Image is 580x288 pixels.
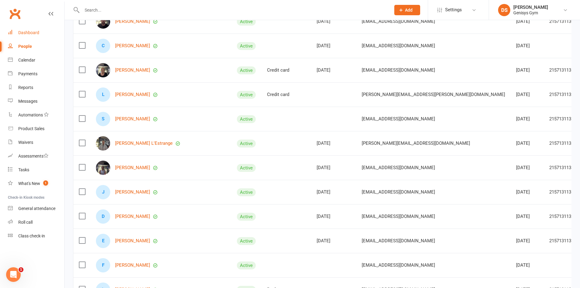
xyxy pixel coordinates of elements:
[516,43,538,48] div: [DATE]
[18,206,55,211] div: General attendance
[18,99,37,104] div: Messages
[516,263,538,268] div: [DATE]
[8,229,64,243] a: Class kiosk mode
[18,71,37,76] div: Payments
[237,237,256,245] div: Active
[237,213,256,221] div: Active
[516,238,538,244] div: [DATE]
[8,163,64,177] a: Tasks
[516,214,538,219] div: [DATE]
[267,68,306,73] div: Credit card
[317,238,351,244] div: [DATE]
[317,214,351,219] div: [DATE]
[18,181,40,186] div: What's New
[18,220,33,225] div: Roll call
[8,149,64,163] a: Assessments
[237,164,256,172] div: Active
[115,43,150,48] a: [PERSON_NAME]
[115,19,150,24] a: [PERSON_NAME]
[96,14,110,29] img: Ben
[18,154,48,158] div: Assessments
[8,40,64,53] a: People
[8,215,64,229] a: Roll call
[237,115,256,123] div: Active
[80,6,386,14] input: Search...
[516,68,538,73] div: [DATE]
[18,126,44,131] div: Product Sales
[516,165,538,170] div: [DATE]
[237,261,256,269] div: Active
[96,209,110,224] div: David
[6,267,21,282] iframe: Intercom live chat
[96,87,110,102] div: Leanne
[96,112,110,126] div: Shay
[516,92,538,97] div: [DATE]
[362,113,435,125] span: [EMAIL_ADDRESS][DOMAIN_NAME]
[498,4,510,16] div: DS
[362,64,435,76] span: [EMAIL_ADDRESS][DOMAIN_NAME]
[317,165,351,170] div: [DATE]
[237,91,256,99] div: Active
[18,167,29,172] div: Tasks
[362,16,435,27] span: [EMAIL_ADDRESS][DOMAIN_NAME]
[96,185,110,199] div: Jen
[18,85,33,90] div: Reports
[362,89,505,100] span: [PERSON_NAME][EMAIL_ADDRESS][PERSON_NAME][DOMAIN_NAME]
[317,190,351,195] div: [DATE]
[19,267,23,272] span: 1
[18,44,32,49] div: People
[18,30,39,35] div: Dashboard
[8,53,64,67] a: Calendar
[96,136,110,151] img: Ashleigh
[115,68,150,73] a: [PERSON_NAME]
[115,238,150,244] a: [PERSON_NAME]
[18,233,45,238] div: Class check-in
[8,81,64,94] a: Reports
[115,263,150,268] a: [PERSON_NAME]
[317,68,351,73] div: [DATE]
[362,137,470,149] span: [PERSON_NAME][EMAIL_ADDRESS][DOMAIN_NAME]
[237,140,256,148] div: Active
[362,259,435,271] span: [EMAIL_ADDRESS][DOMAIN_NAME]
[362,235,435,247] span: [EMAIL_ADDRESS][DOMAIN_NAME]
[115,116,150,122] a: [PERSON_NAME]
[8,122,64,136] a: Product Sales
[445,3,462,17] span: Settings
[317,19,351,24] div: [DATE]
[317,141,351,146] div: [DATE]
[18,140,33,145] div: Waivers
[115,92,150,97] a: [PERSON_NAME]
[394,5,420,15] button: Add
[7,6,23,21] a: Clubworx
[516,190,538,195] div: [DATE]
[237,42,256,50] div: Active
[362,40,435,52] span: [EMAIL_ADDRESS][DOMAIN_NAME]
[115,141,173,146] a: [PERSON_NAME] L'Estrange
[516,19,538,24] div: [DATE]
[362,186,435,198] span: [EMAIL_ADDRESS][DOMAIN_NAME]
[362,162,435,173] span: [EMAIL_ADDRESS][DOMAIN_NAME]
[96,39,110,53] div: Chase
[8,94,64,108] a: Messages
[115,190,150,195] a: [PERSON_NAME]
[516,141,538,146] div: [DATE]
[96,258,110,272] div: Fynn
[96,234,110,248] div: Edward
[405,8,413,12] span: Add
[362,211,435,222] span: [EMAIL_ADDRESS][DOMAIN_NAME]
[8,202,64,215] a: General attendance kiosk mode
[513,10,548,16] div: Genisys Gym
[8,177,64,190] a: What's New1
[8,108,64,122] a: Automations
[237,66,256,74] div: Active
[317,43,351,48] div: [DATE]
[96,161,110,175] img: Mia
[267,92,306,97] div: Credit card
[43,180,48,186] span: 1
[513,5,548,10] div: [PERSON_NAME]
[237,18,256,26] div: Active
[18,112,43,117] div: Automations
[516,116,538,122] div: [DATE]
[237,188,256,196] div: Active
[18,58,35,62] div: Calendar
